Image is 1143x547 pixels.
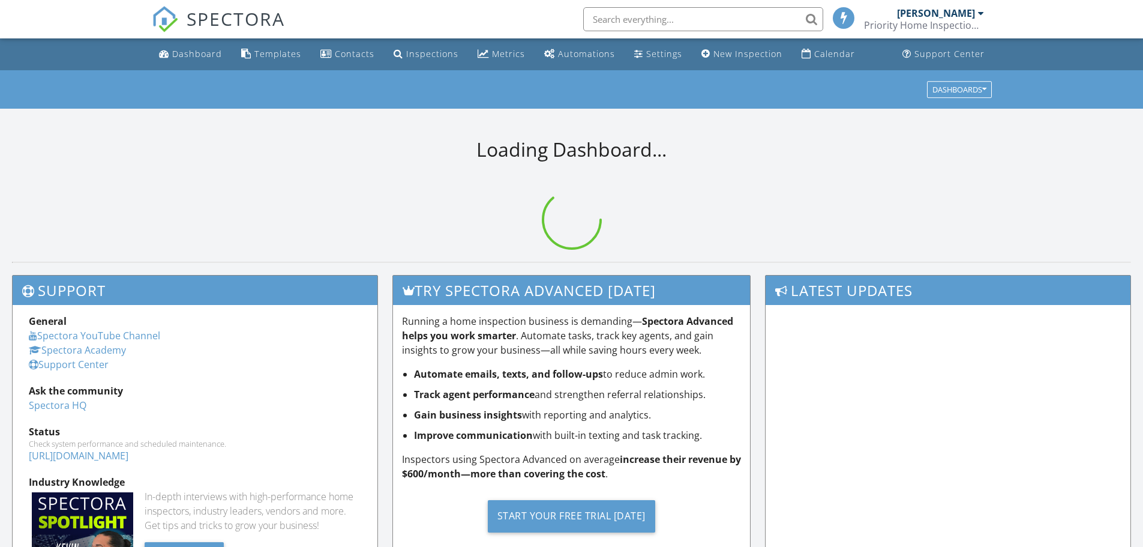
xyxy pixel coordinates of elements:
div: Calendar [814,48,855,59]
strong: Improve communication [414,429,533,442]
h3: Support [13,276,377,305]
a: Start Your Free Trial [DATE] [402,491,742,542]
button: Dashboards [927,81,992,98]
a: Inspections [389,43,463,65]
li: and strengthen referral relationships. [414,387,742,402]
span: SPECTORA [187,6,285,31]
h3: Latest Updates [766,276,1130,305]
div: New Inspection [713,48,782,59]
div: Automations [558,48,615,59]
a: Templates [236,43,306,65]
li: with built-in texting and task tracking. [414,428,742,443]
div: Status [29,425,361,439]
a: Calendar [797,43,860,65]
div: Inspections [406,48,458,59]
p: Running a home inspection business is demanding— . Automate tasks, track key agents, and gain ins... [402,314,742,357]
div: Templates [254,48,301,59]
a: [URL][DOMAIN_NAME] [29,449,128,462]
div: Industry Knowledge [29,475,361,489]
div: Metrics [492,48,525,59]
div: [PERSON_NAME] [897,7,975,19]
strong: Automate emails, texts, and follow-ups [414,367,603,381]
a: Support Center [898,43,989,65]
a: New Inspection [697,43,787,65]
div: Priority Home Inspections, LLC [864,19,984,31]
div: Start Your Free Trial [DATE] [488,500,655,533]
div: Contacts [335,48,374,59]
p: Inspectors using Spectora Advanced on average . [402,452,742,481]
a: Spectora HQ [29,399,86,412]
a: Spectora Academy [29,343,126,357]
strong: Gain business insights [414,408,522,422]
h3: Try spectora advanced [DATE] [393,276,751,305]
a: Support Center [29,358,109,371]
strong: Track agent performance [414,388,535,401]
a: Contacts [316,43,379,65]
div: Dashboard [172,48,222,59]
strong: increase their revenue by $600/month—more than covering the cost [402,453,741,480]
div: Settings [646,48,682,59]
div: In-depth interviews with high-performance home inspectors, industry leaders, vendors and more. Ge... [145,489,361,533]
strong: Spectora Advanced helps you work smarter [402,315,733,342]
input: Search everything... [583,7,823,31]
strong: General [29,315,67,328]
a: Spectora YouTube Channel [29,329,160,342]
a: SPECTORA [152,16,285,41]
li: to reduce admin work. [414,367,742,381]
a: Metrics [473,43,530,65]
a: Settings [629,43,687,65]
a: Dashboard [154,43,227,65]
div: Dashboards [932,85,986,94]
a: Automations (Basic) [539,43,620,65]
div: Support Center [914,48,985,59]
li: with reporting and analytics. [414,408,742,422]
div: Check system performance and scheduled maintenance. [29,439,361,449]
div: Ask the community [29,384,361,398]
img: The Best Home Inspection Software - Spectora [152,6,178,32]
